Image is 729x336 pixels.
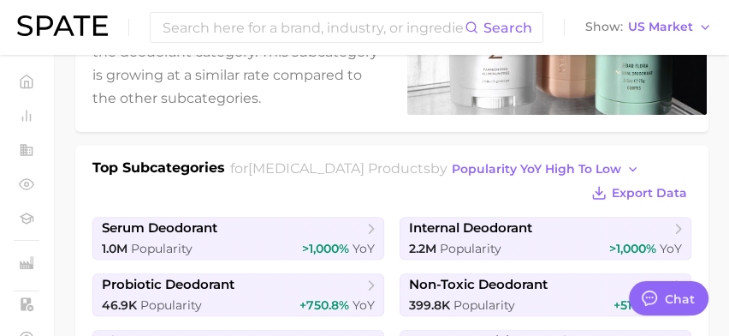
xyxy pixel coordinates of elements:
[102,297,137,313] span: 46.9k
[102,220,217,237] span: serum deodorant
[613,297,656,313] span: +511.0%
[140,297,202,313] span: Popularity
[102,241,127,256] span: 1.0m
[92,273,384,316] a: probiotic deodorant46.9k Popularity+750.8% YoY
[581,16,716,39] button: ShowUS Market
[131,241,193,256] span: Popularity
[230,160,644,177] span: for by
[400,273,691,316] a: non-toxic deodorant399.8k Popularity+511.0% YoY
[409,241,436,256] span: 2.2m
[248,160,430,177] span: [MEDICAL_DATA] products
[447,158,644,181] button: Popularity YoY high to low
[409,297,450,313] span: 399.8k
[92,217,384,260] a: serum deodorant1.0m Popularity>1,000% YoY
[628,22,693,32] span: US Market
[660,241,682,256] span: YoY
[353,297,375,313] span: YoY
[353,241,375,256] span: YoY
[587,181,691,205] button: Export Data
[585,22,623,32] span: Show
[483,20,532,36] span: Search
[440,241,501,256] span: Popularity
[92,158,225,181] h1: Top Subcategories
[302,241,349,256] span: >1,000%
[161,13,465,42] input: Search here for a brand, industry, or ingredient
[400,217,691,260] a: internal deodorant2.2m Popularity>1,000% YoY
[612,186,687,201] span: Export Data
[409,277,548,293] span: non-toxic deodorant
[17,15,108,36] img: SPATE
[453,297,515,313] span: Popularity
[409,220,532,237] span: internal deodorant
[92,17,387,111] p: [MEDICAL_DATA] products ranks #1 within the deodorant category. This subcategory is growing at a ...
[452,162,621,177] span: Popularity YoY high to low
[102,277,234,293] span: probiotic deodorant
[609,241,656,256] span: >1,000%
[299,297,349,313] span: +750.8%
